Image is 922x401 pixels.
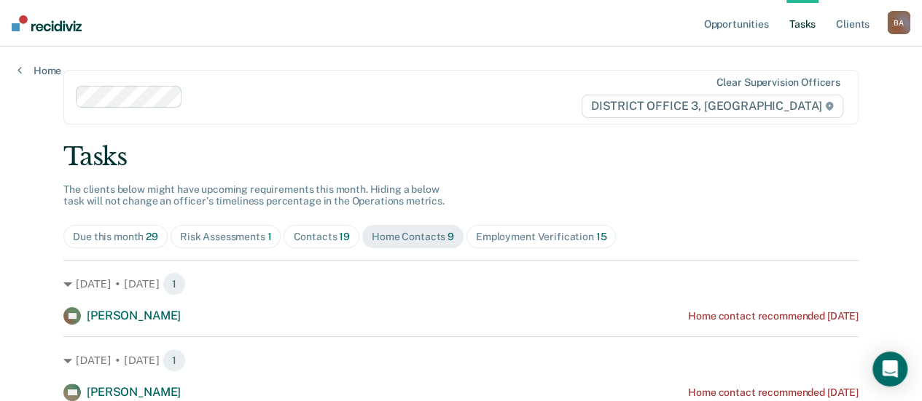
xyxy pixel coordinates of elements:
[180,231,272,243] div: Risk Assessments
[582,95,843,118] span: DISTRICT OFFICE 3, [GEOGRAPHIC_DATA]
[63,272,859,295] div: [DATE] • [DATE] 1
[476,231,606,243] div: Employment Verification
[17,64,61,77] a: Home
[293,231,350,243] div: Contacts
[887,11,910,34] button: BA
[688,310,859,322] div: Home contact recommended [DATE]
[872,352,907,386] div: Open Intercom Messenger
[73,231,158,243] div: Due this month
[146,231,158,242] span: 29
[63,349,859,372] div: [DATE] • [DATE] 1
[688,386,859,399] div: Home contact recommended [DATE]
[163,272,186,295] span: 1
[163,349,186,372] span: 1
[87,309,181,322] span: [PERSON_NAME]
[339,231,350,242] span: 19
[12,15,82,31] img: Recidiviz
[87,385,181,399] span: [PERSON_NAME]
[448,231,454,242] span: 9
[63,142,859,172] div: Tasks
[63,183,445,207] span: The clients below might have upcoming requirements this month. Hiding a below task will not chang...
[887,11,910,34] div: B A
[716,76,840,89] div: Clear supervision officers
[372,231,454,243] div: Home Contacts
[267,231,272,242] span: 1
[596,231,607,242] span: 15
